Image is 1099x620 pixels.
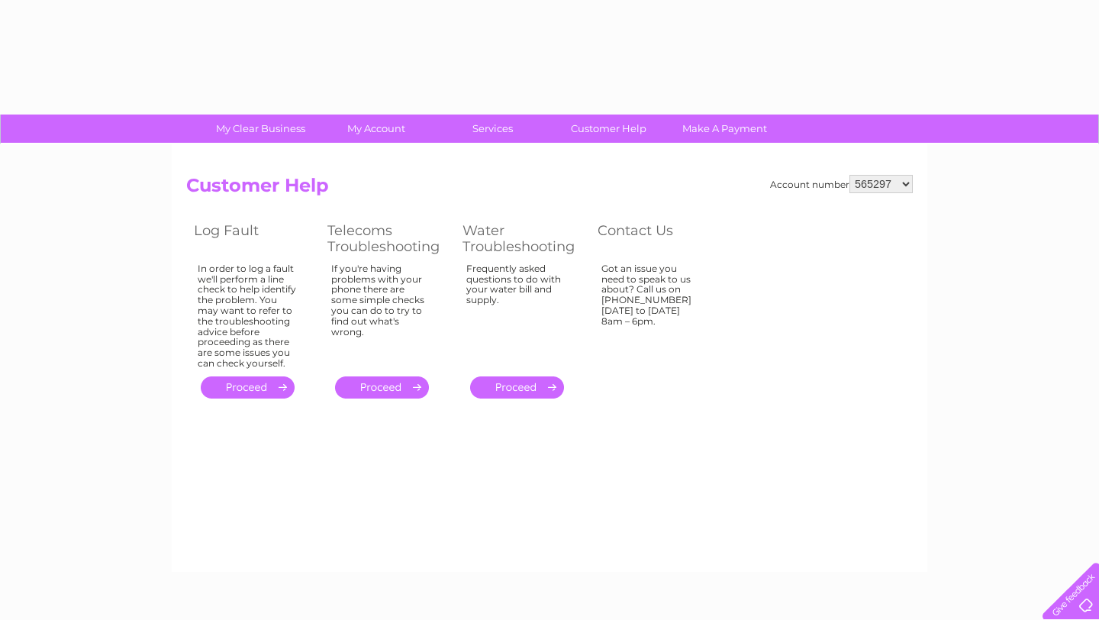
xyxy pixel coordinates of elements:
[201,376,295,399] a: .
[198,115,324,143] a: My Clear Business
[331,263,432,363] div: If you're having problems with your phone there are some simple checks you can do to try to find ...
[466,263,567,363] div: Frequently asked questions to do with your water bill and supply.
[186,218,320,259] th: Log Fault
[546,115,672,143] a: Customer Help
[590,218,724,259] th: Contact Us
[430,115,556,143] a: Services
[470,376,564,399] a: .
[198,263,297,369] div: In order to log a fault we'll perform a line check to help identify the problem. You may want to ...
[770,175,913,193] div: Account number
[455,218,590,259] th: Water Troubleshooting
[186,175,913,204] h2: Customer Help
[601,263,701,363] div: Got an issue you need to speak to us about? Call us on [PHONE_NUMBER] [DATE] to [DATE] 8am – 6pm.
[662,115,788,143] a: Make A Payment
[314,115,440,143] a: My Account
[320,218,455,259] th: Telecoms Troubleshooting
[335,376,429,399] a: .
